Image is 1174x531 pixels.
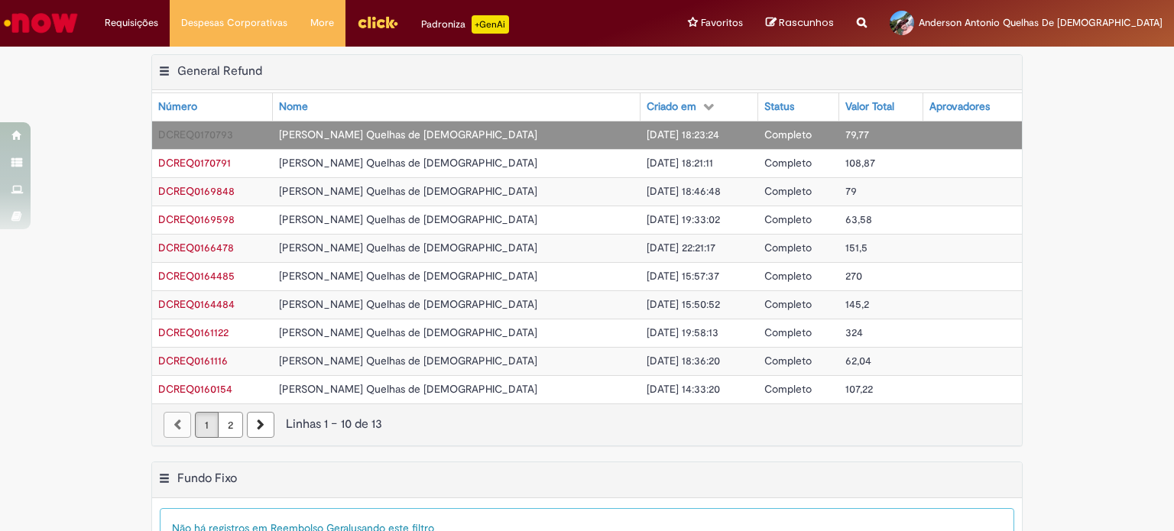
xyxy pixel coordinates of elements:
span: 62,04 [845,354,871,367]
span: 151,5 [845,241,868,254]
span: [DATE] 19:58:13 [647,325,718,339]
div: Linhas 1 − 10 de 13 [164,416,1010,433]
span: [DATE] 18:21:11 [647,156,713,170]
div: Valor Total [845,99,894,115]
p: +GenAi [472,15,509,34]
a: Página 2 [218,412,243,438]
span: Completo [764,184,812,198]
div: Nome [279,99,308,115]
span: Requisições [105,15,158,31]
span: Completo [764,297,812,311]
span: [PERSON_NAME] Quelhas de [DEMOGRAPHIC_DATA] [279,325,537,339]
a: Abrir Registro: DCREQ0169598 [158,212,235,226]
a: Próxima página [247,412,274,438]
span: [DATE] 22:21:17 [647,241,715,254]
span: 63,58 [845,212,872,226]
div: Status [764,99,794,115]
a: Página 1 [195,412,219,438]
span: DCREQ0164485 [158,269,235,283]
a: Abrir Registro: DCREQ0164484 [158,297,235,311]
div: Criado em [647,99,696,115]
span: 79,77 [845,128,869,141]
span: [DATE] 18:23:24 [647,128,719,141]
a: Abrir Registro: DCREQ0161122 [158,325,229,339]
span: Completo [764,156,812,170]
h2: Fundo Fixo [177,471,237,486]
div: Aprovadores [929,99,990,115]
a: Abrir Registro: DCREQ0160154 [158,382,232,396]
button: General Refund Menu de contexto [158,63,170,83]
div: Padroniza [421,15,509,34]
span: 324 [845,325,863,339]
button: Fundo Fixo Menu de contexto [158,471,170,491]
span: [PERSON_NAME] Quelhas de [DEMOGRAPHIC_DATA] [279,382,537,396]
nav: paginação [152,403,1022,445]
span: Completo [764,382,812,396]
a: Abrir Registro: DCREQ0169848 [158,184,235,198]
span: 79 [845,184,857,198]
h2: General Refund [177,63,262,79]
span: DCREQ0166478 [158,241,234,254]
span: 270 [845,269,862,283]
span: Completo [764,354,812,367]
a: Abrir Registro: DCREQ0161116 [158,354,228,367]
span: DCREQ0164484 [158,297,235,311]
span: Rascunhos [779,15,834,30]
span: Completo [764,128,812,141]
span: Anderson Antonio Quelhas De [DEMOGRAPHIC_DATA] [919,16,1163,29]
span: [PERSON_NAME] Quelhas de [DEMOGRAPHIC_DATA] [279,156,537,170]
span: DCREQ0160154 [158,382,232,396]
span: Favoritos [701,15,743,31]
span: [DATE] 18:36:20 [647,354,720,367]
span: Completo [764,325,812,339]
span: [PERSON_NAME] Quelhas de [DEMOGRAPHIC_DATA] [279,184,537,198]
span: DCREQ0170793 [158,128,233,141]
span: DCREQ0169848 [158,184,235,198]
span: DCREQ0161116 [158,354,228,367]
div: Número [158,99,197,115]
span: [DATE] 15:57:37 [647,269,719,283]
span: DCREQ0169598 [158,212,235,226]
span: 108,87 [845,156,875,170]
span: Despesas Corporativas [181,15,287,31]
span: [PERSON_NAME] Quelhas de [DEMOGRAPHIC_DATA] [279,354,537,367]
span: [PERSON_NAME] Quelhas de [DEMOGRAPHIC_DATA] [279,297,537,311]
img: ServiceNow [2,8,80,38]
span: 107,22 [845,382,873,396]
a: Abrir Registro: DCREQ0170793 [158,128,233,141]
span: DCREQ0161122 [158,325,229,339]
span: [PERSON_NAME] Quelhas de [DEMOGRAPHIC_DATA] [279,241,537,254]
span: Completo [764,241,812,254]
span: [DATE] 14:33:20 [647,382,720,396]
span: 145,2 [845,297,869,311]
span: Completo [764,269,812,283]
a: Abrir Registro: DCREQ0170791 [158,156,231,170]
a: Abrir Registro: DCREQ0166478 [158,241,234,254]
a: Abrir Registro: DCREQ0164485 [158,269,235,283]
span: [PERSON_NAME] Quelhas de [DEMOGRAPHIC_DATA] [279,212,537,226]
span: DCREQ0170791 [158,156,231,170]
span: [PERSON_NAME] Quelhas de [DEMOGRAPHIC_DATA] [279,269,537,283]
span: More [310,15,334,31]
span: [PERSON_NAME] Quelhas de [DEMOGRAPHIC_DATA] [279,128,537,141]
img: click_logo_yellow_360x200.png [357,11,398,34]
span: [DATE] 15:50:52 [647,297,720,311]
a: Rascunhos [766,16,834,31]
span: Completo [764,212,812,226]
span: [DATE] 18:46:48 [647,184,721,198]
span: [DATE] 19:33:02 [647,212,720,226]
